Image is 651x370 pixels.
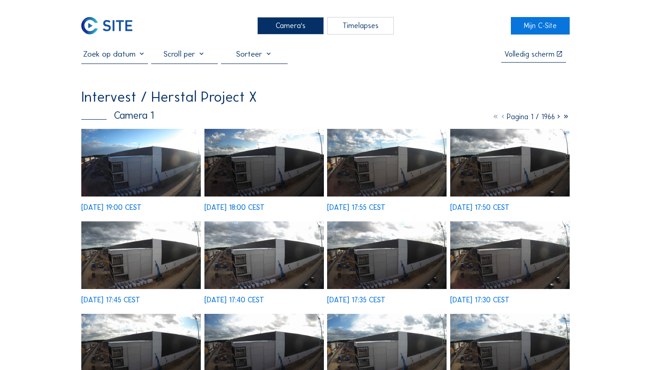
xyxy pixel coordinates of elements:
[81,49,148,59] input: Zoek op datum 󰅀
[327,17,394,34] div: Timelapses
[204,221,324,289] img: image_52973476
[257,17,324,34] div: Camera's
[450,221,570,289] img: image_52973197
[81,221,201,289] img: image_52973556
[81,296,140,304] div: [DATE] 17:45 CEST
[204,129,324,197] img: image_52974002
[204,296,264,304] div: [DATE] 17:40 CEST
[450,129,570,197] img: image_52973709
[327,221,447,289] img: image_52973332
[81,129,201,197] img: image_52974396
[204,204,265,211] div: [DATE] 18:00 CEST
[327,204,385,211] div: [DATE] 17:55 CEST
[327,296,385,304] div: [DATE] 17:35 CEST
[81,17,140,34] a: C-SITE Logo
[327,129,447,197] img: image_52973851
[511,17,570,34] a: Mijn C-Site
[81,90,257,104] div: Intervest / Herstal Project X
[81,17,132,34] img: C-SITE Logo
[81,204,142,211] div: [DATE] 19:00 CEST
[81,110,154,121] div: Camera 1
[450,296,509,304] div: [DATE] 17:30 CEST
[504,51,555,58] div: Volledig scherm
[450,204,509,211] div: [DATE] 17:50 CEST
[507,112,555,121] span: Pagina 1 / 1966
